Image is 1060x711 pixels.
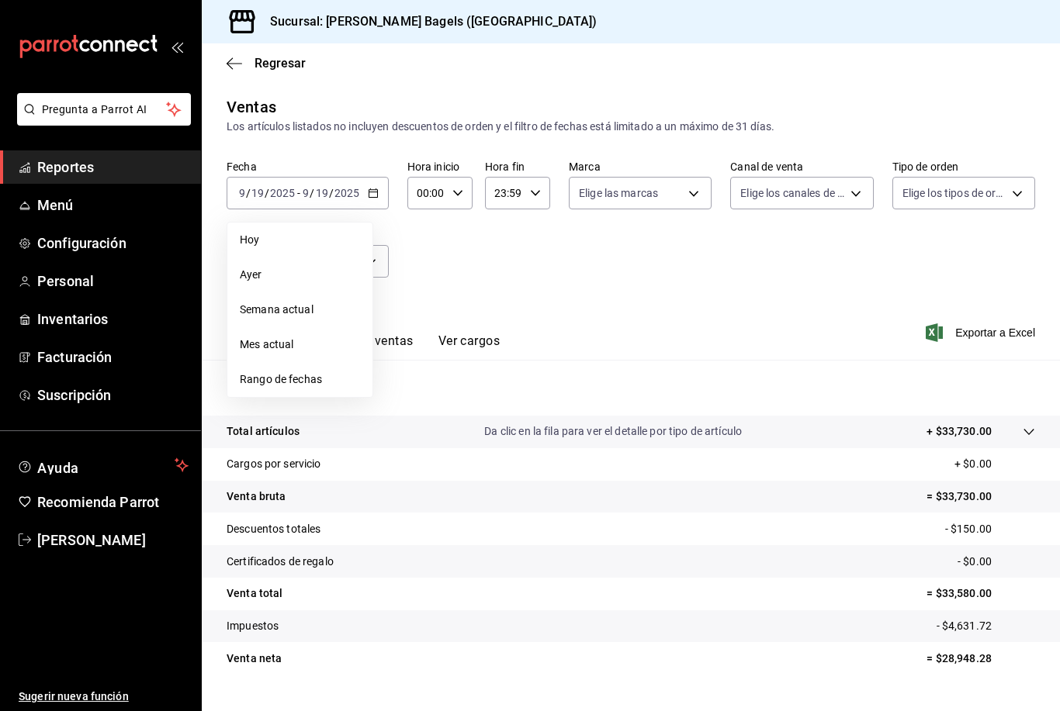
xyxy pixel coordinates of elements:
a: Pregunta a Parrot AI [11,112,191,129]
span: / [310,187,314,199]
p: = $33,730.00 [927,488,1035,505]
p: - $150.00 [945,521,1035,537]
p: Cargos por servicio [227,456,321,472]
span: / [329,187,334,199]
button: Ver cargos [438,333,501,360]
span: Recomienda Parrot [37,492,189,513]
p: + $33,730.00 [927,423,992,440]
span: Configuración [37,233,189,254]
input: ---- [334,187,360,199]
span: Semana actual [240,302,360,318]
p: Descuentos totales [227,521,320,537]
p: = $28,948.28 [927,651,1035,667]
div: Los artículos listados no incluyen descuentos de orden y el filtro de fechas está limitado a un m... [227,119,1035,135]
span: Menú [37,195,189,216]
input: -- [251,187,265,199]
div: Ventas [227,95,276,119]
span: Sugerir nueva función [19,689,189,705]
input: -- [238,187,246,199]
span: Inventarios [37,309,189,330]
p: Venta total [227,585,282,602]
span: - [297,187,300,199]
span: / [265,187,269,199]
span: Ayer [240,267,360,283]
p: - $4,631.72 [937,618,1035,634]
p: Venta bruta [227,488,286,505]
input: -- [302,187,310,199]
p: Certificados de regalo [227,554,334,570]
p: Venta neta [227,651,282,667]
p: Total artículos [227,423,300,440]
p: Resumen [227,378,1035,397]
label: Hora fin [485,161,550,172]
label: Fecha [227,161,389,172]
p: Da clic en la fila para ver el detalle por tipo de artículo [484,423,742,440]
button: open_drawer_menu [171,40,183,53]
span: Ayuda [37,456,168,475]
label: Tipo de orden [892,161,1035,172]
button: Ver ventas [352,333,414,360]
button: Regresar [227,56,306,71]
span: Elige los canales de venta [740,185,844,201]
span: Rango de fechas [240,371,360,388]
span: Elige los tipos de orden [902,185,1006,201]
button: Pregunta a Parrot AI [17,93,191,126]
span: Mes actual [240,337,360,353]
input: -- [315,187,329,199]
span: / [246,187,251,199]
span: Hoy [240,232,360,248]
label: Hora inicio [407,161,473,172]
input: ---- [269,187,296,199]
span: Facturación [37,347,189,368]
span: Suscripción [37,385,189,406]
div: navigation tabs [251,333,500,360]
span: Regresar [255,56,306,71]
button: Exportar a Excel [929,323,1035,342]
p: + $0.00 [954,456,1035,472]
span: Pregunta a Parrot AI [42,102,167,118]
p: Impuestos [227,618,279,634]
label: Marca [569,161,712,172]
label: Canal de venta [730,161,873,172]
span: [PERSON_NAME] [37,530,189,551]
span: Reportes [37,157,189,178]
span: Personal [37,271,189,292]
p: - $0.00 [958,554,1035,570]
p: = $33,580.00 [927,585,1035,602]
h3: Sucursal: [PERSON_NAME] Bagels ([GEOGRAPHIC_DATA]) [258,12,598,31]
span: Elige las marcas [579,185,658,201]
